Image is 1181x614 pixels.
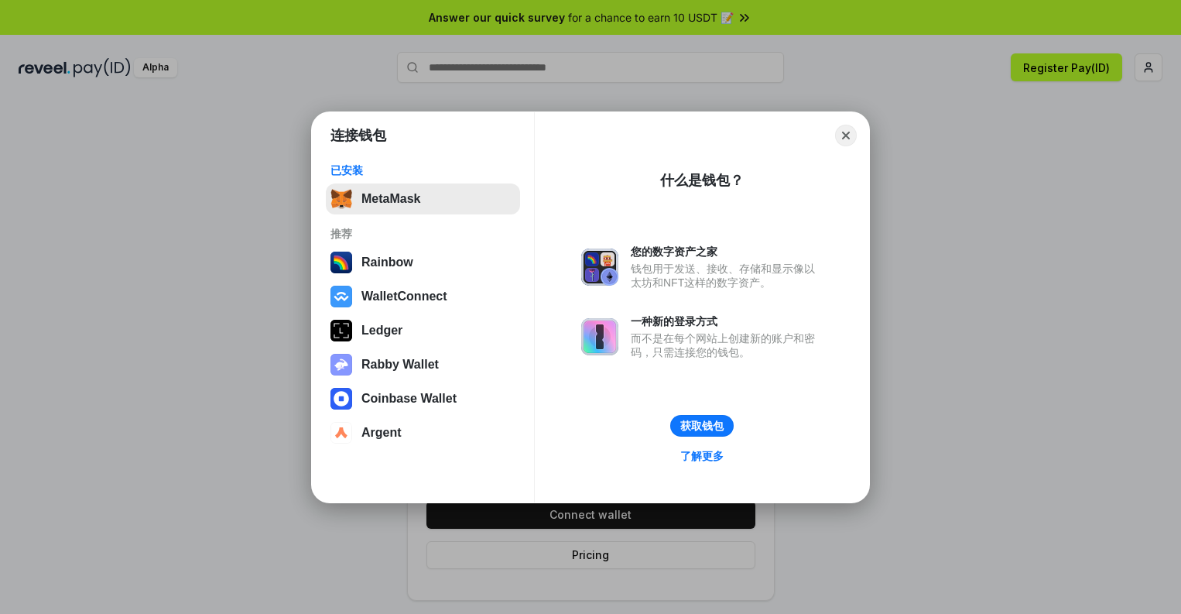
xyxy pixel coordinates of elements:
a: 了解更多 [671,446,733,466]
div: Rabby Wallet [361,358,439,372]
button: 获取钱包 [670,415,734,437]
button: Ledger [326,315,520,346]
div: 什么是钱包？ [660,171,744,190]
img: svg+xml,%3Csvg%20width%3D%2228%22%20height%3D%2228%22%20viewBox%3D%220%200%2028%2028%22%20fill%3D... [330,422,352,444]
div: 您的数字资产之家 [631,245,823,259]
div: 获取钱包 [680,419,724,433]
img: svg+xml,%3Csvg%20xmlns%3D%22http%3A%2F%2Fwww.w3.org%2F2000%2Fsvg%22%20fill%3D%22none%22%20viewBox... [581,249,618,286]
div: Argent [361,426,402,440]
div: MetaMask [361,192,420,206]
img: svg+xml,%3Csvg%20width%3D%2228%22%20height%3D%2228%22%20viewBox%3D%220%200%2028%2028%22%20fill%3D... [330,286,352,307]
div: 而不是在每个网站上创建新的账户和密码，只需连接您的钱包。 [631,331,823,359]
div: Coinbase Wallet [361,392,457,406]
div: WalletConnect [361,290,447,304]
div: 已安装 [330,163,515,177]
div: 钱包用于发送、接收、存储和显示像以太坊和NFT这样的数字资产。 [631,262,823,290]
h1: 连接钱包 [330,126,386,145]
div: 一种新的登录方式 [631,314,823,328]
button: MetaMask [326,184,520,214]
div: 推荐 [330,227,515,241]
button: WalletConnect [326,281,520,312]
button: Coinbase Wallet [326,383,520,414]
div: 了解更多 [680,449,724,463]
img: svg+xml,%3Csvg%20xmlns%3D%22http%3A%2F%2Fwww.w3.org%2F2000%2Fsvg%22%20width%3D%2228%22%20height%3... [330,320,352,341]
img: svg+xml,%3Csvg%20fill%3D%22none%22%20height%3D%2233%22%20viewBox%3D%220%200%2035%2033%22%20width%... [330,188,352,210]
button: Argent [326,417,520,448]
img: svg+xml,%3Csvg%20xmlns%3D%22http%3A%2F%2Fwww.w3.org%2F2000%2Fsvg%22%20fill%3D%22none%22%20viewBox... [581,318,618,355]
img: svg+xml,%3Csvg%20xmlns%3D%22http%3A%2F%2Fwww.w3.org%2F2000%2Fsvg%22%20fill%3D%22none%22%20viewBox... [330,354,352,376]
button: Close [835,125,857,146]
div: Ledger [361,324,402,338]
img: svg+xml,%3Csvg%20width%3D%2228%22%20height%3D%2228%22%20viewBox%3D%220%200%2028%2028%22%20fill%3D... [330,388,352,410]
button: Rabby Wallet [326,349,520,380]
button: Rainbow [326,247,520,278]
img: svg+xml,%3Csvg%20width%3D%22120%22%20height%3D%22120%22%20viewBox%3D%220%200%20120%20120%22%20fil... [330,252,352,273]
div: Rainbow [361,256,413,269]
